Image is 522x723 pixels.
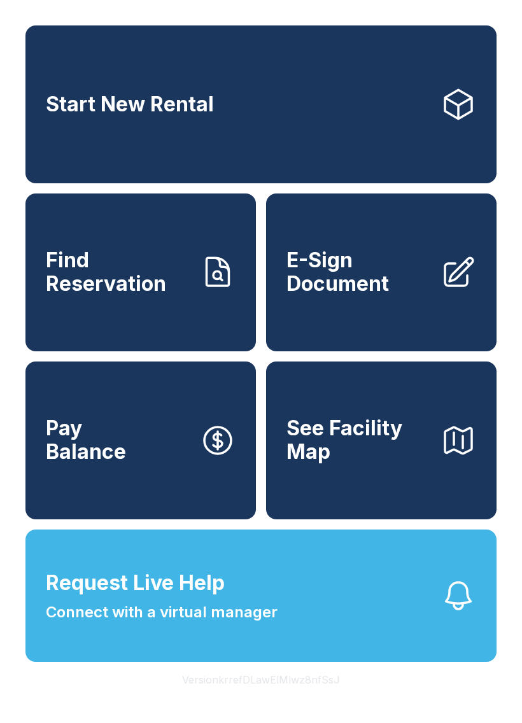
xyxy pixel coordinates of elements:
span: See Facility Map [286,417,430,463]
span: E-Sign Document [286,249,430,295]
span: Find Reservation [46,249,190,295]
span: Connect with a virtual manager [46,601,278,624]
a: Start New Rental [25,25,497,183]
span: Request Live Help [46,568,225,598]
a: Find Reservation [25,193,256,351]
button: See Facility Map [266,361,497,519]
a: E-Sign Document [266,193,497,351]
button: PayBalance [25,361,256,519]
span: Pay Balance [46,417,126,463]
button: Request Live HelpConnect with a virtual manager [25,530,497,662]
button: VersionkrrefDLawElMlwz8nfSsJ [172,662,350,698]
span: Start New Rental [46,93,214,116]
